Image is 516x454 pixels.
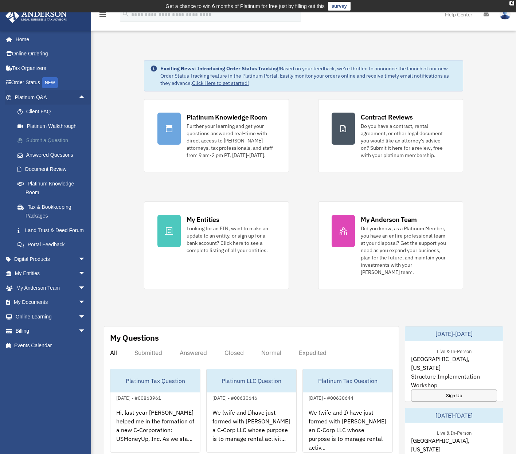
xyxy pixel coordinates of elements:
div: Platinum Tax Question [303,369,392,392]
div: My Anderson Team [361,215,417,224]
img: User Pic [500,9,511,20]
a: Portal Feedback [10,238,97,252]
a: Tax & Bookkeeping Packages [10,200,97,223]
a: survey [328,2,351,11]
a: Platinum Tax Question[DATE] - #00630644We (wife and I) have just formed with [PERSON_NAME] an C-C... [302,369,393,453]
div: Do you have a contract, rental agreement, or other legal document you would like an attorney's ad... [361,122,450,159]
span: [GEOGRAPHIC_DATA], [US_STATE] [411,355,497,372]
span: arrow_drop_down [78,324,93,339]
a: Platinum Tax Question[DATE] - #00863961Hi, last year [PERSON_NAME] helped me in the formation of ... [110,369,200,453]
div: Based on your feedback, we're thrilled to announce the launch of our new Order Status Tracking fe... [160,65,457,87]
a: My Anderson Teamarrow_drop_down [5,281,97,295]
span: arrow_drop_down [78,281,93,296]
div: Looking for an EIN, want to make an update to an entity, or sign up for a bank account? Click her... [187,225,275,254]
div: Did you know, as a Platinum Member, you have an entire professional team at your disposal? Get th... [361,225,450,276]
a: Platinum Walkthrough [10,119,97,133]
div: Live & In-Person [431,347,477,355]
a: Click Here to get started! [192,80,249,86]
a: My Entities Looking for an EIN, want to make an update to an entity, or sign up for a bank accoun... [144,201,289,289]
a: My Entitiesarrow_drop_down [5,266,97,281]
a: Platinum Q&Aarrow_drop_up [5,90,97,105]
a: Client FAQ [10,105,97,119]
div: Platinum LLC Question [207,369,296,392]
div: [DATE] - #00630644 [303,394,359,401]
a: Platinum LLC Question[DATE] - #00630646We (wife and I)have just formed with [PERSON_NAME] a C-Cor... [206,369,297,453]
a: My Documentsarrow_drop_down [5,295,97,310]
a: Online Learningarrow_drop_down [5,309,97,324]
div: Live & In-Person [431,428,477,436]
div: Platinum Knowledge Room [187,113,267,122]
div: [DATE]-[DATE] [405,326,503,341]
div: All [110,349,117,356]
strong: Exciting News: Introducing Order Status Tracking! [160,65,280,72]
i: menu [98,10,107,19]
span: [GEOGRAPHIC_DATA], [US_STATE] [411,436,497,454]
a: Online Ordering [5,47,97,61]
div: Closed [224,349,244,356]
span: arrow_drop_down [78,252,93,267]
img: Anderson Advisors Platinum Portal [3,9,69,23]
div: [DATE] - #00863961 [110,394,167,401]
span: arrow_drop_down [78,295,93,310]
a: Sign Up [411,390,497,402]
div: My Questions [110,332,159,343]
div: Get a chance to win 6 months of Platinum for free just by filling out this [165,2,325,11]
a: Platinum Knowledge Room [10,176,97,200]
i: search [122,10,130,18]
div: Answered [180,349,207,356]
div: Submitted [134,349,162,356]
div: Further your learning and get your questions answered real-time with direct access to [PERSON_NAM... [187,122,275,159]
div: Expedited [299,349,327,356]
a: Document Review [10,162,97,177]
a: Tax Organizers [5,61,97,75]
div: Platinum Tax Question [110,369,200,392]
a: Submit a Question [10,133,97,148]
span: Structure Implementation Workshop [411,372,497,390]
a: Platinum Knowledge Room Further your learning and get your questions answered real-time with dire... [144,99,289,172]
div: [DATE]-[DATE] [405,408,503,423]
a: Digital Productsarrow_drop_down [5,252,97,266]
a: Billingarrow_drop_down [5,324,97,338]
div: My Entities [187,215,219,224]
a: Answered Questions [10,148,97,162]
a: menu [98,13,107,19]
span: arrow_drop_down [78,266,93,281]
a: Contract Reviews Do you have a contract, rental agreement, or other legal document you would like... [318,99,463,172]
div: Normal [261,349,281,356]
a: My Anderson Team Did you know, as a Platinum Member, you have an entire professional team at your... [318,201,463,289]
div: close [509,1,514,5]
span: arrow_drop_up [78,90,93,105]
a: Order StatusNEW [5,75,97,90]
div: NEW [42,77,58,88]
a: Events Calendar [5,338,97,353]
div: [DATE] - #00630646 [207,394,263,401]
div: Contract Reviews [361,113,413,122]
span: arrow_drop_down [78,309,93,324]
a: Land Trust & Deed Forum [10,223,97,238]
a: Home [5,32,93,47]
